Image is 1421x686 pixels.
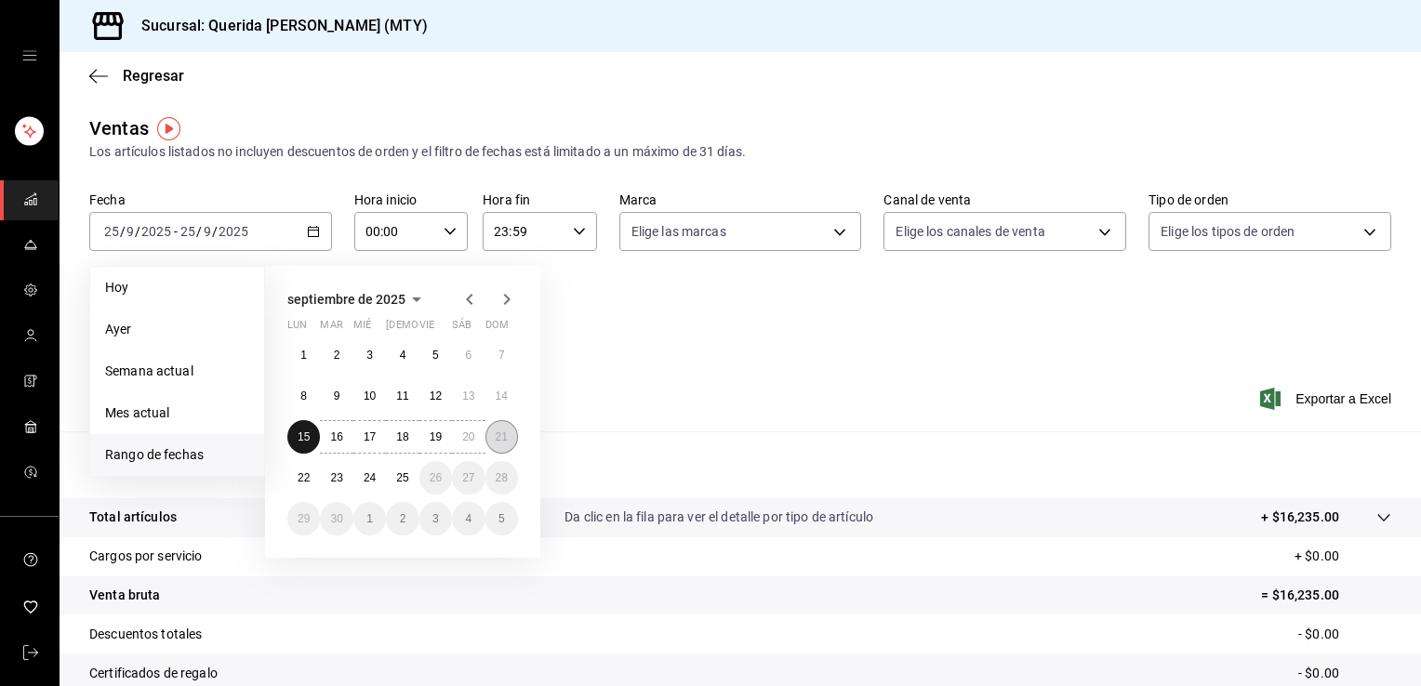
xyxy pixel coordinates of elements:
abbr: sábado [452,319,471,338]
label: Hora fin [483,193,596,206]
p: = $16,235.00 [1261,586,1391,605]
span: - [174,224,178,239]
button: 17 de septiembre de 2025 [353,420,386,454]
input: ---- [218,224,249,239]
button: 30 de septiembre de 2025 [320,502,352,535]
span: septiembre de 2025 [287,292,405,307]
abbr: 1 de septiembre de 2025 [300,349,307,362]
span: Hoy [105,278,249,297]
button: 3 de septiembre de 2025 [353,338,386,372]
button: 10 de septiembre de 2025 [353,379,386,413]
input: ---- [140,224,172,239]
input: -- [126,224,135,239]
abbr: 16 de septiembre de 2025 [330,430,342,443]
button: 7 de septiembre de 2025 [485,338,518,372]
abbr: 30 de septiembre de 2025 [330,512,342,525]
abbr: 12 de septiembre de 2025 [430,389,442,402]
p: + $0.00 [1295,547,1391,566]
button: 22 de septiembre de 2025 [287,461,320,495]
abbr: 11 de septiembre de 2025 [396,389,408,402]
span: / [135,224,140,239]
button: 2 de septiembre de 2025 [320,338,352,372]
button: 23 de septiembre de 2025 [320,461,352,495]
abbr: martes [320,319,342,338]
p: Cargos por servicio [89,547,203,566]
button: 24 de septiembre de 2025 [353,461,386,495]
abbr: 6 de septiembre de 2025 [465,349,471,362]
button: 27 de septiembre de 2025 [452,461,485,495]
abbr: 29 de septiembre de 2025 [298,512,310,525]
span: Rango de fechas [105,445,249,465]
span: Ayer [105,320,249,339]
abbr: 8 de septiembre de 2025 [300,389,307,402]
button: 14 de septiembre de 2025 [485,379,518,413]
span: / [196,224,202,239]
abbr: 4 de octubre de 2025 [465,512,471,525]
button: 11 de septiembre de 2025 [386,379,418,413]
h3: Sucursal: Querida [PERSON_NAME] (MTY) [126,15,428,37]
abbr: 20 de septiembre de 2025 [462,430,474,443]
span: Exportar a Excel [1264,388,1391,410]
button: 1 de octubre de 2025 [353,502,386,535]
img: Tooltip marker [157,117,180,140]
p: Da clic en la fila para ver el detalle por tipo de artículo [564,508,873,527]
input: -- [179,224,196,239]
abbr: 2 de septiembre de 2025 [334,349,340,362]
label: Canal de venta [883,193,1126,206]
button: 4 de octubre de 2025 [452,502,485,535]
abbr: 15 de septiembre de 2025 [298,430,310,443]
button: 5 de octubre de 2025 [485,502,518,535]
p: Resumen [89,454,1391,476]
button: 25 de septiembre de 2025 [386,461,418,495]
button: 20 de septiembre de 2025 [452,420,485,454]
abbr: 9 de septiembre de 2025 [334,389,340,402]
abbr: 25 de septiembre de 2025 [396,471,408,484]
abbr: 23 de septiembre de 2025 [330,471,342,484]
span: / [212,224,218,239]
abbr: 7 de septiembre de 2025 [498,349,505,362]
button: Regresar [89,67,184,85]
abbr: 4 de septiembre de 2025 [400,349,406,362]
abbr: 13 de septiembre de 2025 [462,389,474,402]
button: 12 de septiembre de 2025 [419,379,452,413]
p: Certificados de regalo [89,664,218,683]
p: + $16,235.00 [1261,508,1339,527]
abbr: 22 de septiembre de 2025 [298,471,310,484]
button: 13 de septiembre de 2025 [452,379,485,413]
button: 2 de octubre de 2025 [386,502,418,535]
abbr: 5 de octubre de 2025 [498,512,505,525]
abbr: miércoles [353,319,371,338]
button: 19 de septiembre de 2025 [419,420,452,454]
p: Total artículos [89,508,177,527]
abbr: 27 de septiembre de 2025 [462,471,474,484]
abbr: 2 de octubre de 2025 [400,512,406,525]
span: Semana actual [105,362,249,381]
button: 6 de septiembre de 2025 [452,338,485,372]
abbr: 10 de septiembre de 2025 [364,389,376,402]
abbr: 3 de septiembre de 2025 [366,349,373,362]
input: -- [203,224,212,239]
abbr: domingo [485,319,509,338]
button: 1 de septiembre de 2025 [287,338,320,372]
abbr: 5 de septiembre de 2025 [432,349,439,362]
div: Ventas [89,114,149,142]
abbr: 14 de septiembre de 2025 [496,389,508,402]
button: 16 de septiembre de 2025 [320,420,352,454]
abbr: 1 de octubre de 2025 [366,512,373,525]
abbr: jueves [386,319,496,338]
span: Elige las marcas [631,222,726,241]
abbr: lunes [287,319,307,338]
p: - $0.00 [1298,625,1391,644]
button: 4 de septiembre de 2025 [386,338,418,372]
button: 21 de septiembre de 2025 [485,420,518,454]
span: Mes actual [105,403,249,423]
span: Elige los tipos de orden [1161,222,1295,241]
button: 18 de septiembre de 2025 [386,420,418,454]
button: 28 de septiembre de 2025 [485,461,518,495]
span: Elige los canales de venta [896,222,1044,241]
span: / [120,224,126,239]
abbr: 19 de septiembre de 2025 [430,430,442,443]
abbr: 17 de septiembre de 2025 [364,430,376,443]
abbr: 3 de octubre de 2025 [432,512,439,525]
